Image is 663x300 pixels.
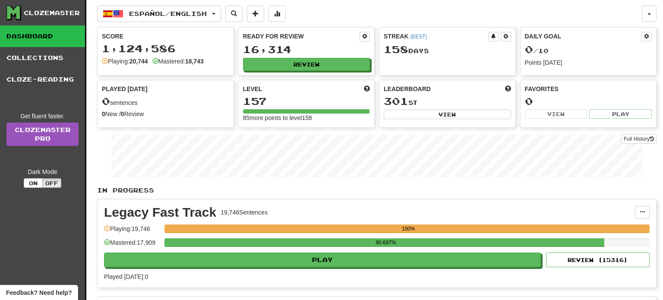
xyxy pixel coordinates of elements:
[384,43,408,55] span: 158
[129,58,148,65] strong: 20,744
[6,288,72,297] span: Open feedback widget
[102,85,148,93] span: Played [DATE]
[24,9,80,17] div: Clozemaster
[525,58,652,67] div: Points [DATE]
[104,224,160,239] div: Playing: 19,746
[364,85,370,93] span: Score more points to level up
[384,96,511,107] div: st
[243,44,370,55] div: 16,314
[152,57,204,66] div: Mastered:
[167,224,650,233] div: 100%
[102,57,148,66] div: Playing:
[42,178,61,188] button: Off
[102,95,110,107] span: 0
[525,85,652,93] div: Favorites
[104,273,148,280] span: Played [DATE]: 0
[121,111,124,117] strong: 0
[268,6,286,22] button: More stats
[384,95,408,107] span: 301
[505,85,511,93] span: This week in points, UTC
[243,58,370,71] button: Review
[102,110,229,118] div: New / Review
[525,109,587,119] button: View
[167,238,604,247] div: 90.697%
[102,32,229,41] div: Score
[384,44,511,55] div: Day s
[384,85,431,93] span: Leaderboard
[97,6,221,22] button: Español/English
[104,206,216,219] div: Legacy Fast Track
[243,96,370,107] div: 157
[525,32,642,41] div: Daily Goal
[104,253,541,267] button: Play
[102,43,229,54] div: 1,124,586
[410,34,427,40] a: (EEST)
[185,58,204,65] strong: 18,743
[525,47,549,54] span: / 10
[589,109,652,119] button: Play
[546,253,650,267] button: Review (15316)
[97,186,657,195] p: In Progress
[24,178,43,188] button: On
[243,32,360,41] div: Ready for Review
[129,10,207,17] span: Español / English
[525,43,533,55] span: 0
[225,6,243,22] button: Search sentences
[621,134,657,144] button: Full History
[247,6,264,22] button: Add sentence to collection
[384,32,488,41] div: Streak
[102,111,105,117] strong: 0
[384,110,511,119] button: View
[6,167,79,176] div: Dark Mode
[102,96,229,107] div: sentences
[104,238,160,253] div: Mastered: 17,909
[243,114,370,122] div: 85 more points to level 158
[525,96,652,107] div: 0
[243,85,262,93] span: Level
[221,208,268,217] div: 19,746 Sentences
[6,112,79,120] div: Get fluent faster.
[6,123,79,146] a: ClozemasterPro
